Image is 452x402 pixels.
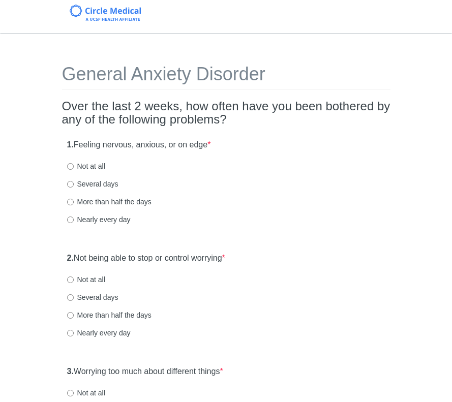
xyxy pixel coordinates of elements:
[67,179,118,189] label: Several days
[67,217,74,223] input: Nearly every day
[67,367,74,376] strong: 3.
[67,253,225,264] label: Not being able to stop or control worrying
[62,64,390,89] h1: General Anxiety Disorder
[67,161,105,171] label: Not at all
[67,292,118,302] label: Several days
[67,199,74,205] input: More than half the days
[67,294,74,301] input: Several days
[67,310,152,320] label: More than half the days
[67,254,74,262] strong: 2.
[67,163,74,170] input: Not at all
[67,330,74,336] input: Nearly every day
[62,100,390,127] h2: Over the last 2 weeks, how often have you been bothered by any of the following problems?
[67,197,152,207] label: More than half the days
[67,274,105,285] label: Not at all
[67,328,131,338] label: Nearly every day
[67,312,74,319] input: More than half the days
[67,388,105,398] label: Not at all
[67,214,131,225] label: Nearly every day
[67,366,223,378] label: Worrying too much about different things
[67,390,74,396] input: Not at all
[67,276,74,283] input: Not at all
[67,140,74,149] strong: 1.
[70,5,141,21] img: Circle Medical Logo
[67,181,74,188] input: Several days
[67,139,211,151] label: Feeling nervous, anxious, or on edge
